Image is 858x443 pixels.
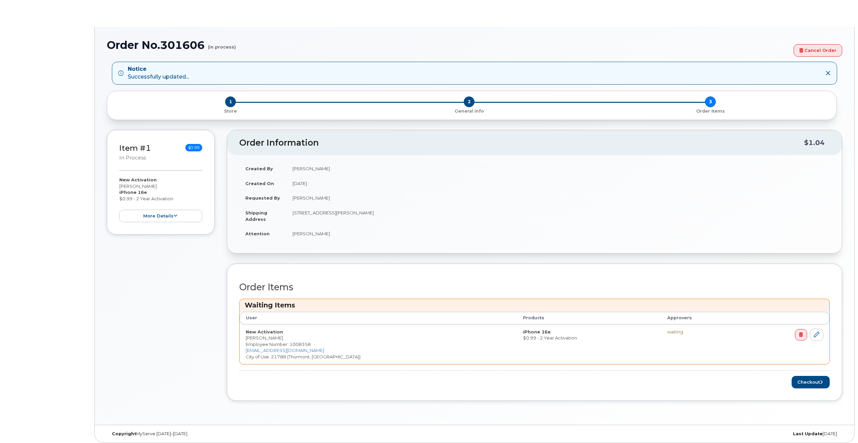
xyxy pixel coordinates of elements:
span: 1 [225,96,236,107]
small: in process [119,155,146,161]
strong: Created By [245,166,273,171]
strong: Shipping Address [245,210,267,222]
button: Checkout [792,376,830,388]
strong: iPhone 16e [523,329,551,334]
strong: New Activation [246,329,283,334]
strong: New Activation [119,177,157,182]
a: 2 General Info [348,107,590,114]
div: MyServe [DATE]–[DATE] [107,431,352,437]
p: General Info [351,108,587,114]
button: more details [119,210,202,222]
a: 1 Store [113,107,348,114]
td: [STREET_ADDRESS][PERSON_NAME] [286,205,830,226]
h2: Order Information [239,138,804,148]
strong: Last Update [793,431,823,436]
h2: Order Items [239,282,830,292]
strong: iPhone 16e [119,189,147,195]
div: [PERSON_NAME] $0.99 - 2 Year Activation [119,177,202,222]
td: [DATE] [286,176,830,191]
td: [PERSON_NAME] [286,226,830,241]
span: 2 [464,96,474,107]
strong: Attention [245,231,270,236]
h3: Waiting Items [245,301,824,310]
td: [PERSON_NAME] [286,161,830,176]
p: Store [115,108,346,114]
h1: Order No.301606 [107,39,790,51]
td: $0.99 - 2 Year Activation [517,324,661,364]
th: Products [517,312,661,324]
span: $0.99 [185,144,202,151]
div: Successfully updated... [128,65,189,81]
td: [PERSON_NAME] [286,190,830,205]
div: [DATE] [597,431,842,437]
strong: Copyright [112,431,136,436]
a: Cancel Order [794,44,842,57]
small: (in process) [208,39,236,50]
td: [PERSON_NAME] City of Use: 21788 (Thurmont, [GEOGRAPHIC_DATA]) [240,324,517,364]
a: [EMAIL_ADDRESS][DOMAIN_NAME] [246,348,324,353]
div: waiting [667,329,735,335]
span: Employee Number: 1008358 [246,342,311,347]
th: Approvers [661,312,741,324]
div: $1.04 [804,136,825,149]
a: Item #1 [119,143,151,153]
th: User [240,312,517,324]
strong: Created On [245,181,274,186]
strong: Requested By [245,195,280,201]
strong: Notice [128,65,189,73]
